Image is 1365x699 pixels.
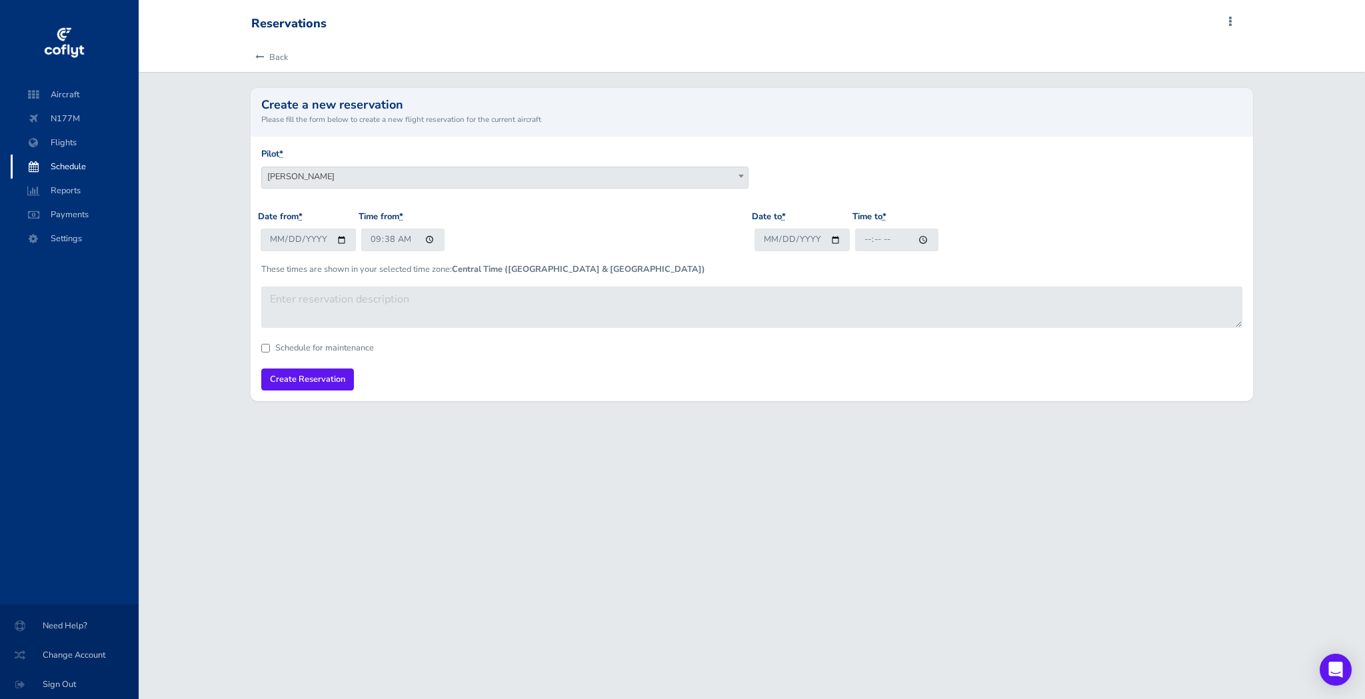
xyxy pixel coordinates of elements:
[279,148,283,160] abbr: required
[24,107,125,131] span: N177M
[261,263,1242,276] p: These times are shown in your selected time zone:
[258,210,303,224] label: Date from
[452,263,705,275] b: Central Time ([GEOGRAPHIC_DATA] & [GEOGRAPHIC_DATA])
[261,147,283,161] label: Pilot
[24,131,125,155] span: Flights
[275,344,374,352] label: Schedule for maintenance
[752,210,786,224] label: Date to
[24,227,125,251] span: Settings
[24,155,125,179] span: Schedule
[16,672,123,696] span: Sign Out
[16,643,123,667] span: Change Account
[261,368,354,390] input: Create Reservation
[782,211,786,223] abbr: required
[359,210,403,224] label: Time from
[24,179,125,203] span: Reports
[24,203,125,227] span: Payments
[24,83,125,107] span: Aircraft
[882,211,886,223] abbr: required
[262,167,748,186] span: Duffy Cooper
[1320,654,1352,686] div: Open Intercom Messenger
[261,99,1242,111] h2: Create a new reservation
[852,210,886,224] label: Time to
[399,211,403,223] abbr: required
[251,43,288,72] a: Back
[251,17,327,31] div: Reservations
[16,614,123,638] span: Need Help?
[261,167,748,189] span: Duffy Cooper
[42,23,86,63] img: coflyt logo
[299,211,303,223] abbr: required
[261,113,1242,125] small: Please fill the form below to create a new flight reservation for the current aircraft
